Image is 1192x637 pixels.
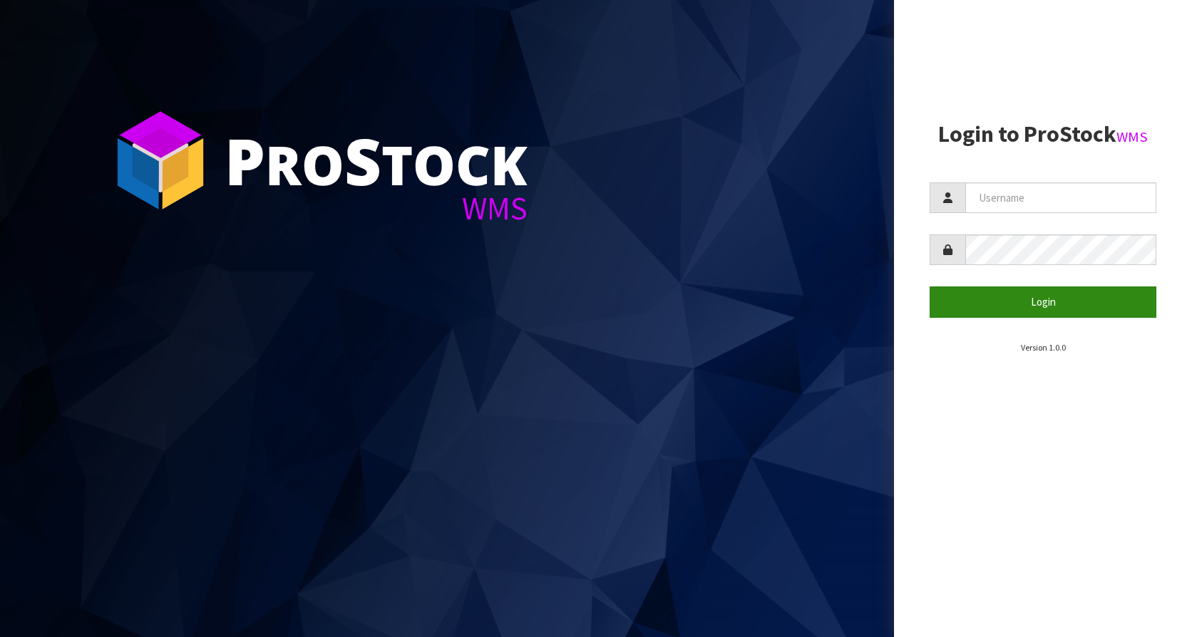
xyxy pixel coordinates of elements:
[344,117,381,204] span: S
[225,128,528,192] div: ro tock
[965,182,1156,213] input: Username
[1021,342,1066,353] small: Version 1.0.0
[930,286,1156,317] button: Login
[930,122,1156,147] h2: Login to ProStock
[225,192,528,224] div: WMS
[1116,128,1148,146] small: WMS
[107,107,214,214] img: ProStock Cube
[225,117,265,204] span: P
